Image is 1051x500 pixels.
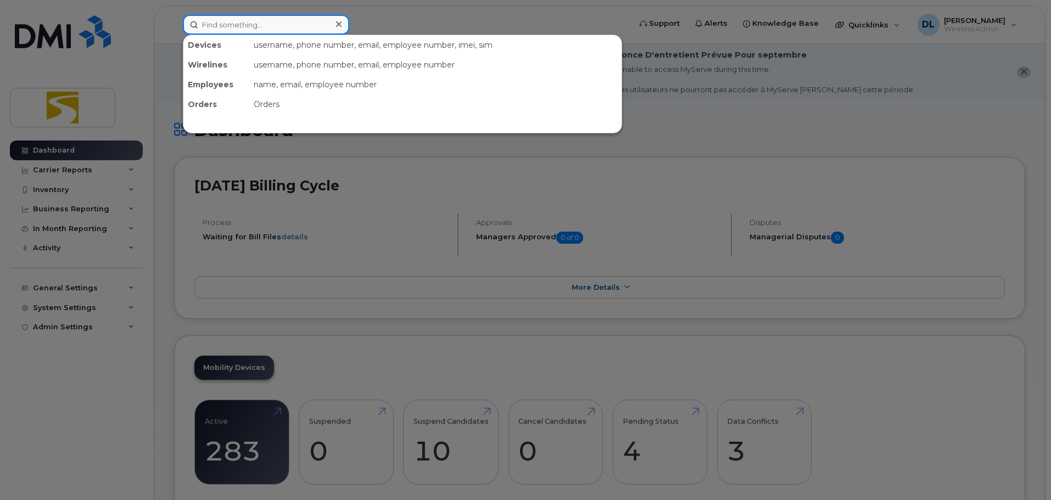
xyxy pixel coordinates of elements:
[183,55,249,75] div: Wirelines
[183,35,249,55] div: Devices
[183,75,249,94] div: Employees
[183,94,249,114] div: Orders
[249,35,622,55] div: username, phone number, email, employee number, imei, sim
[249,55,622,75] div: username, phone number, email, employee number
[249,75,622,94] div: name, email, employee number
[249,94,622,114] div: Orders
